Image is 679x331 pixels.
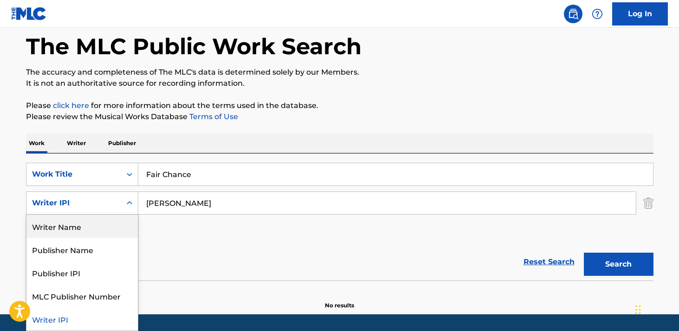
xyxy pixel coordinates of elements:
[564,5,582,23] a: Public Search
[26,134,47,153] p: Work
[612,2,668,25] a: Log In
[11,7,47,20] img: MLC Logo
[633,286,679,331] iframe: Chat Widget
[32,197,116,209] div: Writer IPI
[26,307,138,331] div: Writer IPI
[26,78,653,89] p: It is not an authoritative source for recording information.
[26,32,362,60] h1: The MLC Public Work Search
[188,112,238,121] a: Terms of Use
[325,290,354,310] p: No results
[26,67,653,78] p: The accuracy and completeness of The MLC's data is determined solely by our Members.
[588,5,607,23] div: Help
[32,169,116,180] div: Work Title
[26,238,138,261] div: Publisher Name
[643,191,653,215] img: Delete Criterion
[635,296,641,324] div: Drag
[26,163,653,280] form: Search Form
[26,100,653,111] p: Please for more information about the terms used in the database.
[26,284,138,307] div: MLC Publisher Number
[568,8,579,19] img: search
[584,253,653,276] button: Search
[53,101,89,110] a: click here
[519,252,579,272] a: Reset Search
[592,8,603,19] img: help
[105,134,139,153] p: Publisher
[26,111,653,122] p: Please review the Musical Works Database
[26,261,138,284] div: Publisher IPI
[26,215,138,238] div: Writer Name
[64,134,89,153] p: Writer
